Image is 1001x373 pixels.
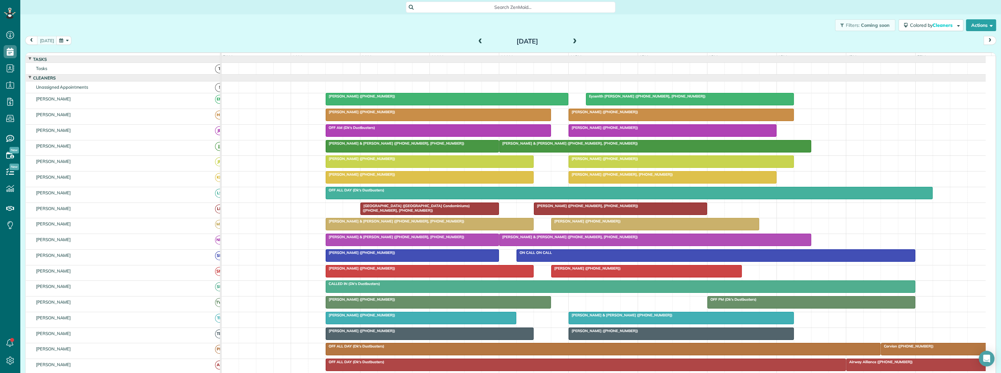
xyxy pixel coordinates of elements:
[777,54,788,60] span: 3pm
[846,22,860,28] span: Filters:
[35,143,72,149] span: [PERSON_NAME]
[568,329,638,333] span: [PERSON_NAME] ([PHONE_NUMBER])
[35,221,72,226] span: [PERSON_NAME]
[325,313,395,317] span: [PERSON_NAME] ([PHONE_NUMBER])
[215,361,224,369] span: AK
[215,64,224,73] span: T
[360,204,470,213] span: [GEOGRAPHIC_DATA] ([GEOGRAPHIC_DATA] Condominiums) ([PHONE_NUMBER], [PHONE_NUMBER])
[215,236,224,244] span: NN
[586,94,706,98] span: Eysenith [PERSON_NAME] ([PHONE_NUMBER], [PHONE_NUMBER])
[35,268,72,274] span: [PERSON_NAME]
[568,125,638,130] span: [PERSON_NAME] ([PHONE_NUMBER])
[325,250,395,255] span: [PERSON_NAME] ([PHONE_NUMBER])
[568,172,673,177] span: [PERSON_NAME] ([PHONE_NUMBER], [PHONE_NUMBER])
[35,66,48,71] span: Tasks
[516,250,552,255] span: ON CALL ON CALL
[9,147,19,153] span: New
[35,237,72,242] span: [PERSON_NAME]
[846,360,913,364] span: Airway Alliance ([PHONE_NUMBER])
[215,95,224,104] span: EM
[966,19,996,31] button: Actions
[979,351,994,366] div: Open Intercom Messenger
[35,284,72,289] span: [PERSON_NAME]
[215,83,224,92] span: !
[32,57,48,62] span: Tasks
[215,157,224,166] span: JR
[35,84,89,90] span: Unassigned Appointments
[222,54,234,60] span: 7am
[25,36,38,45] button: prev
[325,156,395,161] span: [PERSON_NAME] ([PHONE_NUMBER])
[568,110,638,114] span: [PERSON_NAME] ([PHONE_NUMBER])
[291,54,303,60] span: 8am
[35,299,72,305] span: [PERSON_NAME]
[325,266,395,271] span: [PERSON_NAME] ([PHONE_NUMBER])
[430,54,445,60] span: 10am
[35,96,72,101] span: [PERSON_NAME]
[215,204,224,213] span: LF
[499,235,638,239] span: [PERSON_NAME] & [PERSON_NAME] ([PHONE_NUMBER], [PHONE_NUMBER])
[899,19,963,31] button: Colored byCleaners
[215,111,224,119] span: HC
[486,38,568,45] h2: [DATE]
[325,188,385,192] span: OFF ALL DAY (Dk's Dustbusters)
[325,219,464,223] span: [PERSON_NAME] & [PERSON_NAME] ([PHONE_NUMBER], [PHONE_NUMBER])
[35,253,72,258] span: [PERSON_NAME]
[215,173,224,182] span: KB
[215,282,224,291] span: SP
[35,362,72,367] span: [PERSON_NAME]
[37,36,57,45] button: [DATE]
[215,314,224,323] span: TP
[35,112,72,117] span: [PERSON_NAME]
[325,94,395,98] span: [PERSON_NAME] ([PHONE_NUMBER])
[325,141,464,146] span: [PERSON_NAME] & [PERSON_NAME] ([PHONE_NUMBER], [PHONE_NUMBER])
[215,345,224,354] span: PB
[35,206,72,211] span: [PERSON_NAME]
[568,156,638,161] span: [PERSON_NAME] ([PHONE_NUMBER])
[933,22,954,28] span: Cleaners
[35,128,72,133] span: [PERSON_NAME]
[638,54,649,60] span: 1pm
[551,219,621,223] span: [PERSON_NAME] ([PHONE_NUMBER])
[9,164,19,170] span: New
[215,329,224,338] span: TD
[568,313,673,317] span: [PERSON_NAME] & [PERSON_NAME] ([PHONE_NUMBER])
[215,142,224,151] span: JJ
[35,346,72,351] span: [PERSON_NAME]
[32,75,57,80] span: Cleaners
[35,315,72,320] span: [PERSON_NAME]
[910,22,955,28] span: Colored by
[215,298,224,307] span: TW
[325,360,385,364] span: OFF ALL DAY (Dk's Dustbusters)
[215,267,224,276] span: SM
[35,159,72,164] span: [PERSON_NAME]
[325,329,395,333] span: [PERSON_NAME] ([PHONE_NUMBER])
[499,54,514,60] span: 11am
[35,331,72,336] span: [PERSON_NAME]
[215,126,224,135] span: JB
[984,36,996,45] button: next
[569,54,583,60] span: 12pm
[325,125,375,130] span: OFF AM (Dk's Dustbusters)
[534,204,638,208] span: [PERSON_NAME] ([PHONE_NUMBER], [PHONE_NUMBER])
[707,54,719,60] span: 2pm
[325,235,464,239] span: [PERSON_NAME] & [PERSON_NAME] ([PHONE_NUMBER], [PHONE_NUMBER])
[846,54,858,60] span: 4pm
[215,251,224,260] span: SB
[325,110,395,114] span: [PERSON_NAME] ([PHONE_NUMBER])
[215,189,224,198] span: LS
[215,220,224,229] span: MB
[861,22,890,28] span: Coming soon
[35,174,72,180] span: [PERSON_NAME]
[499,141,638,146] span: [PERSON_NAME] & [PERSON_NAME] ([PHONE_NUMBER], [PHONE_NUMBER])
[325,297,395,302] span: [PERSON_NAME] ([PHONE_NUMBER])
[325,281,380,286] span: CALLED IN (Dk's Dustbusters)
[707,297,757,302] span: OFF PM (Dk's Dustbusters)
[325,344,385,348] span: OFF ALL DAY (Dk's Dustbusters)
[35,190,72,195] span: [PERSON_NAME]
[551,266,621,271] span: [PERSON_NAME] ([PHONE_NUMBER])
[881,344,934,348] span: Corvion ([PHONE_NUMBER])
[916,54,927,60] span: 5pm
[325,172,395,177] span: [PERSON_NAME] ([PHONE_NUMBER])
[360,54,373,60] span: 9am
